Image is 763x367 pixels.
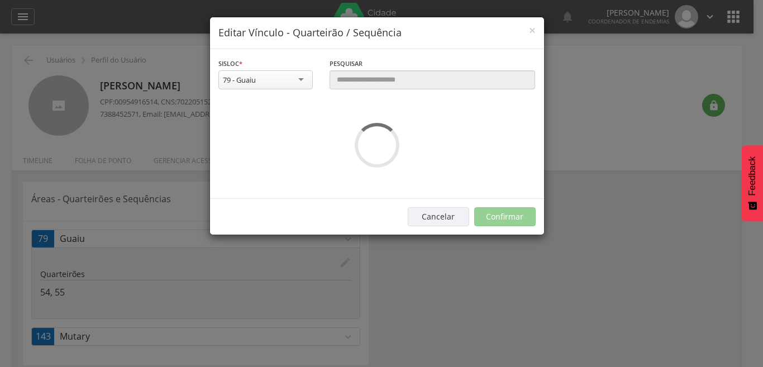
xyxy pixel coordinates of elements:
[529,22,536,38] span: ×
[742,145,763,221] button: Feedback - Mostrar pesquisa
[223,75,256,85] div: 79 - Guaiu
[408,207,469,226] button: Cancelar
[529,25,536,36] button: Close
[474,207,536,226] button: Confirmar
[218,26,536,40] h4: Editar Vínculo - Quarteirão / Sequência
[330,59,363,68] span: Pesquisar
[218,59,239,68] span: Sisloc
[747,156,757,196] span: Feedback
